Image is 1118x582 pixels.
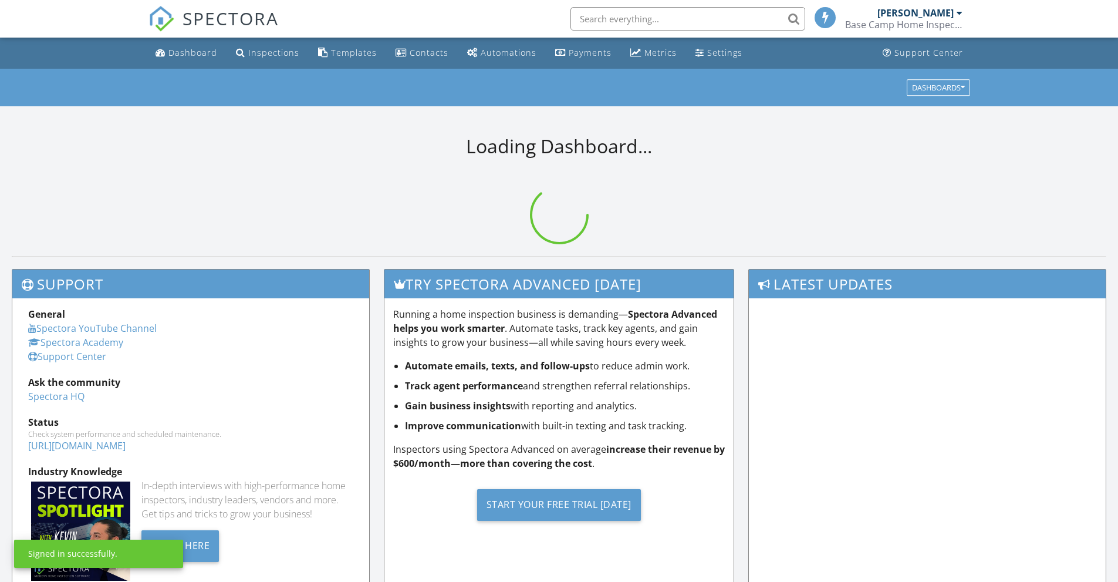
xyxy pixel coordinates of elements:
div: Settings [707,47,742,58]
div: Support Center [894,47,963,58]
h3: Support [12,270,369,298]
a: Support Center [878,42,968,64]
a: Dashboard [151,42,222,64]
a: Contacts [391,42,453,64]
h3: Try spectora advanced [DATE] [384,270,734,298]
li: with built-in texting and task tracking. [405,419,725,433]
div: Metrics [644,47,677,58]
strong: General [28,308,65,321]
a: Settings [691,42,747,64]
div: Start Your Free Trial [DATE] [477,489,641,521]
img: Spectoraspolightmain [31,482,130,581]
p: Running a home inspection business is demanding— . Automate tasks, track key agents, and gain ins... [393,307,725,349]
a: Listen Here [141,539,219,551]
a: Spectora YouTube Channel [28,322,157,335]
div: Payments [569,47,612,58]
div: Dashboard [168,47,217,58]
strong: Track agent performance [405,379,523,392]
div: Base Camp Home Inspections, LLC [845,19,962,31]
p: Inspectors using Spectora Advanced on average . [393,442,725,470]
div: Industry Knowledge [28,465,353,479]
a: Payments [550,42,616,64]
li: with reporting and analytics. [405,399,725,413]
h3: Latest Updates [749,270,1106,298]
strong: Improve communication [405,419,521,432]
a: [URL][DOMAIN_NAME] [28,439,126,452]
div: Listen Here [141,530,219,562]
strong: Spectora Advanced helps you work smarter [393,308,717,335]
a: Inspections [231,42,304,64]
button: Dashboards [907,79,970,96]
span: SPECTORA [183,6,279,31]
a: Automations (Basic) [462,42,541,64]
li: and strengthen referral relationships. [405,379,725,393]
div: In-depth interviews with high-performance home inspectors, industry leaders, vendors and more. Ge... [141,479,353,521]
div: Templates [331,47,377,58]
strong: increase their revenue by $600/month—more than covering the cost [393,443,725,470]
a: Support Center [28,350,106,363]
div: Status [28,415,353,429]
strong: Gain business insights [405,399,511,412]
input: Search everything... [570,7,805,31]
div: Automations [481,47,536,58]
div: Signed in successfully. [28,548,117,560]
img: The Best Home Inspection Software - Spectora [148,6,174,32]
div: Check system performance and scheduled maintenance. [28,429,353,439]
a: Templates [313,42,381,64]
a: Spectora HQ [28,390,85,403]
div: Dashboards [912,83,965,92]
a: Metrics [626,42,681,64]
div: Ask the community [28,375,353,389]
strong: Automate emails, texts, and follow-ups [405,359,590,372]
a: SPECTORA [148,16,279,41]
div: Contacts [410,47,448,58]
a: Spectora Academy [28,336,123,349]
li: to reduce admin work. [405,359,725,373]
div: Inspections [248,47,299,58]
a: Start Your Free Trial [DATE] [393,480,725,530]
div: [PERSON_NAME] [877,7,954,19]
